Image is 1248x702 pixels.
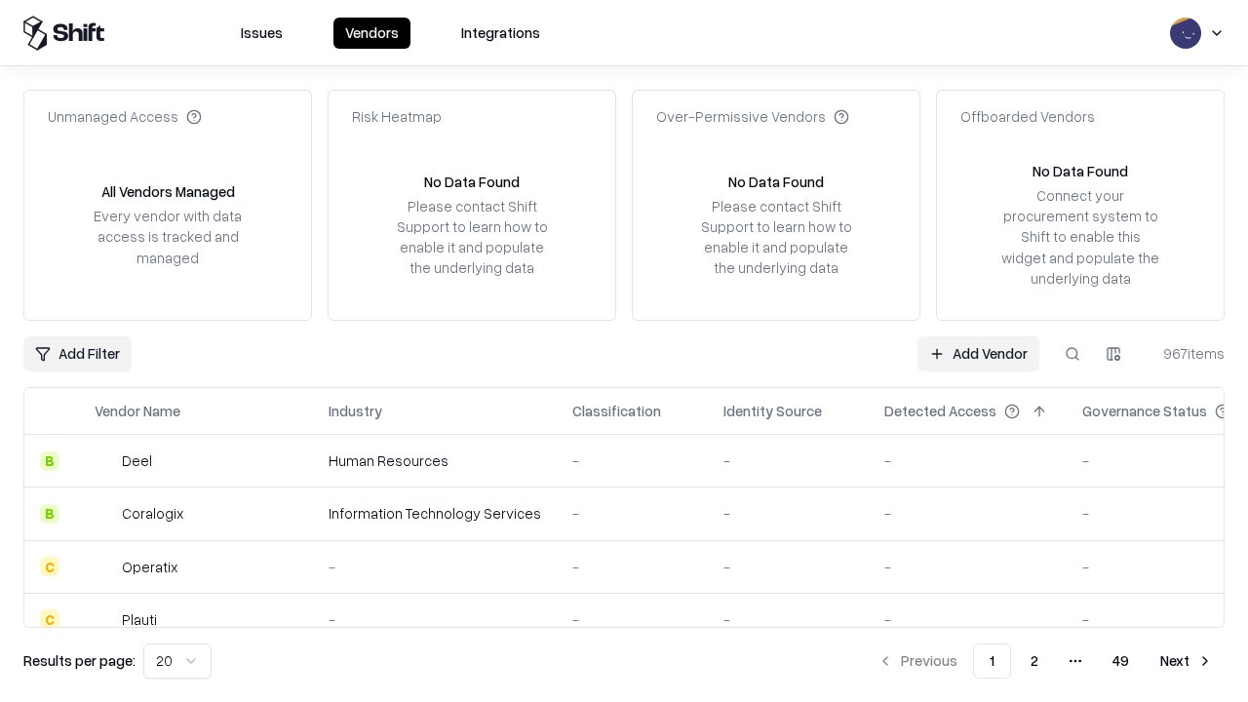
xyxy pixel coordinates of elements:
[1033,161,1128,181] div: No Data Found
[23,650,136,671] p: Results per page:
[723,450,853,471] div: -
[1082,401,1207,421] div: Governance Status
[1015,643,1054,679] button: 2
[329,450,541,471] div: Human Resources
[329,401,382,421] div: Industry
[723,609,853,630] div: -
[884,450,1051,471] div: -
[329,557,541,577] div: -
[95,557,114,576] img: Operatix
[329,609,541,630] div: -
[1147,343,1225,364] div: 967 items
[723,401,822,421] div: Identity Source
[329,503,541,524] div: Information Technology Services
[87,206,249,267] div: Every vendor with data access is tracked and managed
[723,503,853,524] div: -
[95,609,114,629] img: Plauti
[48,106,202,127] div: Unmanaged Access
[40,504,59,524] div: B
[917,336,1039,371] a: Add Vendor
[572,450,692,471] div: -
[101,181,235,202] div: All Vendors Managed
[424,172,520,192] div: No Data Found
[572,401,661,421] div: Classification
[333,18,410,49] button: Vendors
[40,609,59,629] div: C
[960,106,1095,127] div: Offboarded Vendors
[973,643,1011,679] button: 1
[95,401,180,421] div: Vendor Name
[884,401,996,421] div: Detected Access
[122,609,157,630] div: Plauti
[884,609,1051,630] div: -
[999,185,1161,289] div: Connect your procurement system to Shift to enable this widget and populate the underlying data
[40,557,59,576] div: C
[122,557,177,577] div: Operatix
[122,450,152,471] div: Deel
[723,557,853,577] div: -
[695,196,857,279] div: Please contact Shift Support to learn how to enable it and populate the underlying data
[884,557,1051,577] div: -
[449,18,552,49] button: Integrations
[884,503,1051,524] div: -
[1097,643,1145,679] button: 49
[728,172,824,192] div: No Data Found
[229,18,294,49] button: Issues
[40,451,59,471] div: B
[23,336,132,371] button: Add Filter
[1149,643,1225,679] button: Next
[656,106,849,127] div: Over-Permissive Vendors
[572,557,692,577] div: -
[95,451,114,471] img: Deel
[391,196,553,279] div: Please contact Shift Support to learn how to enable it and populate the underlying data
[866,643,1225,679] nav: pagination
[122,503,183,524] div: Coralogix
[352,106,442,127] div: Risk Heatmap
[95,504,114,524] img: Coralogix
[572,503,692,524] div: -
[572,609,692,630] div: -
